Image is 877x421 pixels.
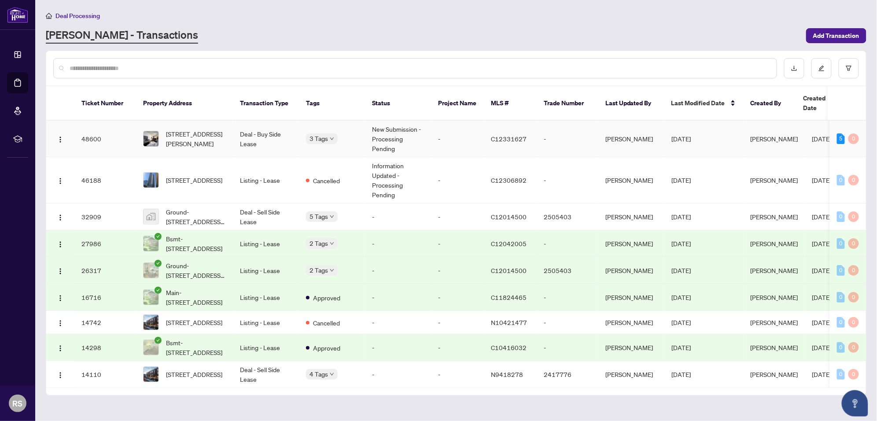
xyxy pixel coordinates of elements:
span: N10421477 [491,318,527,326]
td: - [537,121,598,157]
td: - [431,334,484,361]
td: 46188 [74,157,136,203]
td: - [431,284,484,311]
span: [DATE] [671,370,691,378]
td: - [431,311,484,334]
span: [PERSON_NAME] [751,370,798,378]
button: Logo [53,367,67,381]
img: thumbnail-img [144,173,158,188]
td: - [365,361,431,388]
span: [DATE] [812,318,832,326]
td: 48600 [74,121,136,157]
td: Listing - Lease [233,311,299,334]
img: Logo [57,136,64,143]
div: 0 [837,369,845,380]
span: check-circle [155,260,162,267]
td: [PERSON_NAME] [598,311,664,334]
button: Logo [53,340,67,355]
span: Cancelled [313,318,340,328]
span: [DATE] [812,266,832,274]
td: - [365,203,431,230]
button: Logo [53,173,67,187]
td: 2505403 [537,203,598,230]
img: thumbnail-img [144,290,158,305]
div: 0 [837,211,845,222]
td: Listing - Lease [233,257,299,284]
span: down [330,372,334,377]
img: Logo [57,241,64,248]
span: [STREET_ADDRESS] [166,175,222,185]
th: Project Name [431,86,484,121]
td: [PERSON_NAME] [598,157,664,203]
td: New Submission - Processing Pending [365,121,431,157]
span: down [330,137,334,141]
button: Logo [53,290,67,304]
span: Add Transaction [813,29,859,43]
td: - [365,284,431,311]
span: 5 Tags [310,211,328,222]
button: Logo [53,210,67,224]
div: 0 [848,342,859,353]
span: Created Date [803,93,840,113]
div: 0 [848,265,859,276]
span: download [791,65,797,71]
span: 3 Tags [310,133,328,144]
td: 32909 [74,203,136,230]
div: 0 [848,175,859,185]
button: download [784,58,804,78]
a: [PERSON_NAME] - Transactions [46,28,198,44]
img: Logo [57,214,64,221]
span: [PERSON_NAME] [751,266,798,274]
span: [PERSON_NAME] [751,213,798,221]
td: - [431,361,484,388]
span: check-circle [155,233,162,240]
span: check-circle [155,287,162,294]
span: [PERSON_NAME] [751,135,798,143]
img: logo [7,7,28,23]
span: C10416032 [491,343,527,351]
div: 0 [848,211,859,222]
span: [DATE] [812,240,832,247]
button: Logo [53,236,67,251]
td: 14298 [74,334,136,361]
div: 0 [837,175,845,185]
span: C12306892 [491,176,527,184]
span: filter [846,65,852,71]
td: - [431,230,484,257]
td: Information Updated - Processing Pending [365,157,431,203]
img: Logo [57,177,64,185]
td: Deal - Sell Side Lease [233,203,299,230]
span: 2 Tags [310,265,328,275]
div: 0 [837,317,845,328]
th: Created By [744,86,796,121]
span: [DATE] [671,240,691,247]
span: [DATE] [671,213,691,221]
div: 0 [848,369,859,380]
td: 26317 [74,257,136,284]
img: Logo [57,268,64,275]
div: 0 [837,342,845,353]
span: Deal Processing [55,12,100,20]
span: [DATE] [812,213,832,221]
span: check-circle [155,337,162,344]
span: C11824465 [491,293,527,301]
td: Listing - Lease [233,230,299,257]
button: Logo [53,263,67,277]
img: Logo [57,295,64,302]
span: [DATE] [812,176,832,184]
span: N9418278 [491,370,523,378]
td: - [537,334,598,361]
span: C12014500 [491,213,527,221]
span: [STREET_ADDRESS] [166,318,222,327]
td: Deal - Sell Side Lease [233,361,299,388]
td: 2417776 [537,361,598,388]
td: - [537,311,598,334]
td: - [431,121,484,157]
div: 0 [848,292,859,303]
td: - [431,257,484,284]
div: 0 [848,238,859,249]
th: Tags [299,86,365,121]
img: Logo [57,345,64,352]
span: Bsmt-[STREET_ADDRESS] [166,338,226,357]
th: Transaction Type [233,86,299,121]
